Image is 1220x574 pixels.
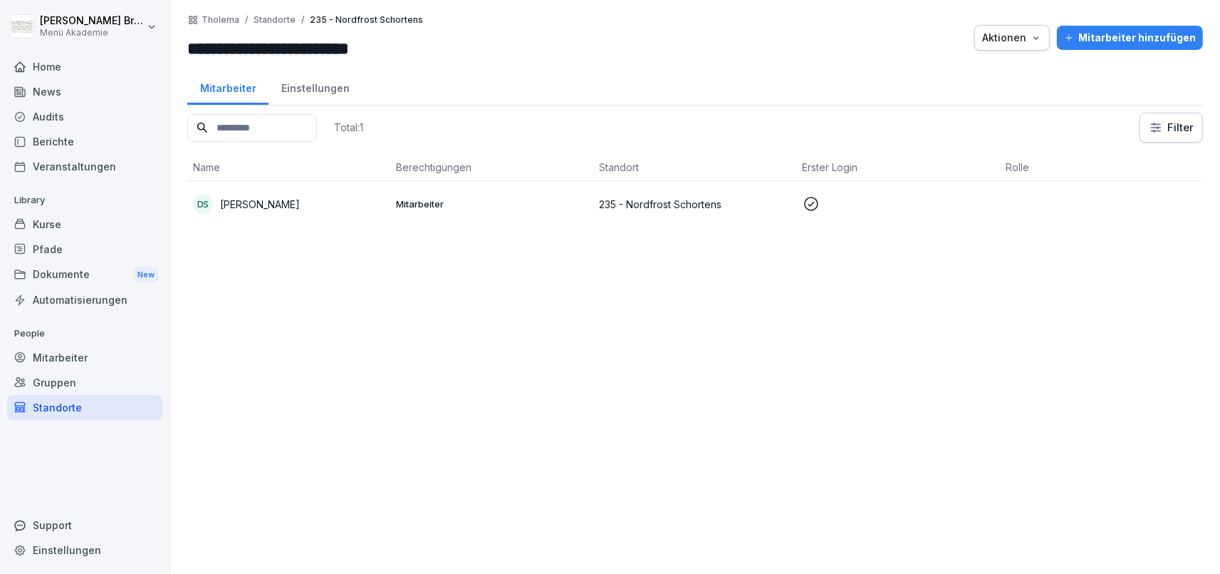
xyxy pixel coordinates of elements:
button: Filter [1140,113,1202,142]
div: Mitarbeiter hinzufügen [1064,30,1196,46]
p: Standorte [254,15,296,25]
th: Erster Login [797,154,1000,181]
a: Mitarbeiter [7,345,162,370]
a: Home [7,54,162,79]
a: Einstellungen [7,538,162,563]
button: Mitarbeiter hinzufügen [1057,26,1203,50]
a: Pfade [7,237,162,262]
div: Aktionen [982,30,1042,46]
a: DokumenteNew [7,262,162,288]
a: Veranstaltungen [7,154,162,179]
th: Name [187,154,390,181]
p: [PERSON_NAME] [220,197,300,212]
a: Einstellungen [268,68,362,105]
a: Tholema [202,15,239,25]
th: Berechtigungen [390,154,593,181]
p: [PERSON_NAME] Bruns [40,15,144,27]
a: News [7,79,162,104]
p: Mitarbeiter [396,198,588,210]
a: Automatisierungen [7,287,162,312]
p: 235 - Nordfrost Schortens [310,15,423,25]
div: DS [193,194,213,214]
p: People [7,322,162,345]
button: Aktionen [974,25,1050,51]
a: Gruppen [7,370,162,395]
div: Dokumente [7,262,162,288]
p: Library [7,189,162,212]
p: / [245,15,248,25]
p: 235 - Nordfrost Schortens [599,197,791,212]
p: Menü Akademie [40,28,144,38]
p: / [301,15,304,25]
div: New [134,267,158,283]
a: Mitarbeiter [187,68,268,105]
a: Kurse [7,212,162,237]
div: Support [7,513,162,538]
a: Standorte [7,395,162,420]
a: Berichte [7,129,162,154]
a: Audits [7,104,162,129]
th: Rolle [1000,154,1203,181]
div: Filter [1149,121,1194,135]
th: Standort [593,154,796,181]
p: Total: 1 [334,121,363,134]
